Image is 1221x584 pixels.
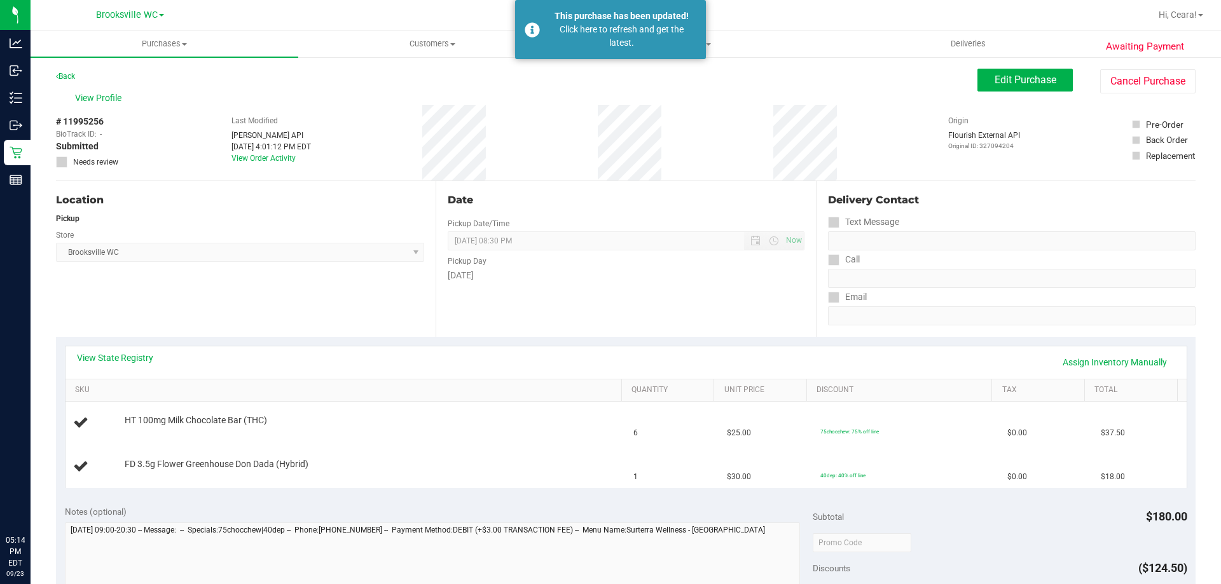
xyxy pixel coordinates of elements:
[448,193,804,208] div: Date
[13,482,51,520] iframe: Resource center
[6,569,25,578] p: 09/23
[10,173,22,186] inline-svg: Reports
[820,428,879,435] span: 75chocchew: 75% off line
[56,214,79,223] strong: Pickup
[817,385,987,395] a: Discount
[1159,10,1197,20] span: Hi, Ceara!
[231,130,311,141] div: [PERSON_NAME] API
[10,146,22,159] inline-svg: Retail
[1138,561,1187,574] span: ($124.50)
[828,193,1196,208] div: Delivery Contact
[948,130,1020,151] div: Flourish External API
[448,269,804,282] div: [DATE]
[828,213,899,231] label: Text Message
[1007,427,1027,439] span: $0.00
[1146,149,1195,162] div: Replacement
[56,229,74,241] label: Store
[828,250,860,269] label: Call
[813,557,850,580] span: Discounts
[724,385,802,395] a: Unit Price
[828,231,1196,250] input: Format: (999) 999-9999
[448,255,486,267] label: Pickup Day
[1094,385,1172,395] a: Total
[75,385,616,395] a: SKU
[75,92,126,105] span: View Profile
[1101,427,1125,439] span: $37.50
[73,156,118,168] span: Needs review
[10,119,22,132] inline-svg: Outbound
[10,37,22,50] inline-svg: Analytics
[1002,385,1080,395] a: Tax
[56,72,75,81] a: Back
[56,193,424,208] div: Location
[56,115,104,128] span: # 11995256
[125,458,308,470] span: FD 3.5g Flower Greenhouse Don Dada (Hybrid)
[56,128,97,140] span: BioTrack ID:
[820,472,866,479] span: 40dep: 40% off line
[299,38,565,50] span: Customers
[977,69,1073,92] button: Edit Purchase
[813,533,911,552] input: Promo Code
[77,351,153,364] a: View State Registry
[1106,39,1184,54] span: Awaiting Payment
[547,23,696,50] div: Click here to refresh and get the latest.
[100,128,102,140] span: -
[934,38,1003,50] span: Deliveries
[995,74,1056,86] span: Edit Purchase
[1100,69,1196,93] button: Cancel Purchase
[813,512,844,522] span: Subtotal
[727,427,751,439] span: $25.00
[948,141,1020,151] p: Original ID: 327094204
[633,471,638,483] span: 1
[298,31,566,57] a: Customers
[125,414,267,426] span: HT 100mg Milk Chocolate Bar (THC)
[31,38,298,50] span: Purchases
[828,269,1196,288] input: Format: (999) 999-9999
[231,141,311,153] div: [DATE] 4:01:12 PM EDT
[547,10,696,23] div: This purchase has been updated!
[1146,118,1183,131] div: Pre-Order
[1054,351,1175,373] a: Assign Inventory Manually
[10,64,22,77] inline-svg: Inbound
[6,534,25,569] p: 05:14 PM EDT
[231,115,278,126] label: Last Modified
[1101,471,1125,483] span: $18.00
[631,385,709,395] a: Quantity
[1146,133,1188,146] div: Back Order
[1007,471,1027,483] span: $0.00
[633,427,638,439] span: 6
[31,31,298,57] a: Purchases
[948,115,969,126] label: Origin
[65,506,127,517] span: Notes (optional)
[96,10,158,20] span: Brooksville WC
[231,154,296,163] a: View Order Activity
[727,471,751,483] span: $30.00
[834,31,1102,57] a: Deliveries
[448,218,509,229] label: Pickup Date/Time
[828,288,867,306] label: Email
[56,140,99,153] span: Submitted
[1146,510,1187,523] span: $180.00
[10,92,22,104] inline-svg: Inventory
